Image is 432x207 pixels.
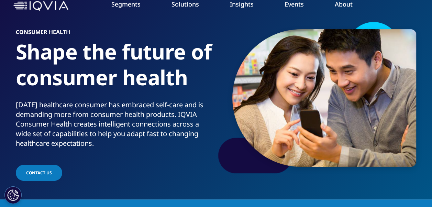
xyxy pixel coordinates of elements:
span: CONTACT US [26,170,52,176]
h1: Shape the future of consumer health [16,39,213,100]
button: Cookies Settings [4,186,22,204]
img: IQVIA Healthcare Information Technology and Pharma Clinical Research Company [13,1,68,11]
img: 622_consumer-health_couple-in-a-store-checking-phone.jpg [232,29,416,167]
p: [DATE] healthcare consumer has embraced self-care and is demanding more from consumer health prod... [16,100,213,152]
a: CONTACT US [16,165,62,181]
h6: Consumer Health [16,29,213,39]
